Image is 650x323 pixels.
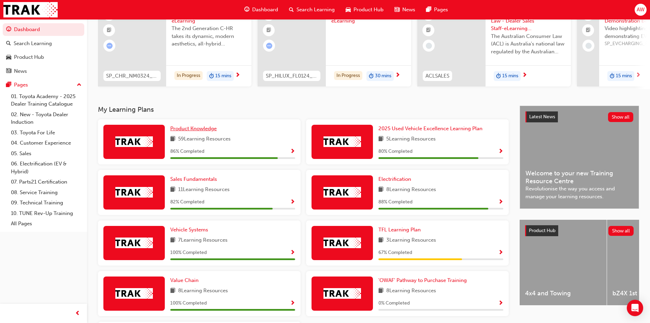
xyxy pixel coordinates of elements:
a: Product HubShow all [525,225,634,236]
a: 4x4 and Towing [520,220,607,305]
a: 08. Service Training [8,187,84,198]
span: Show Progress [290,250,295,256]
span: 88 % Completed [378,198,413,206]
a: Value Chain [170,277,201,284]
span: next-icon [235,72,240,79]
span: duration-icon [610,72,615,81]
a: 'OWAF' Pathway to Purchase Training [378,277,470,284]
span: booktick-icon [107,26,112,35]
span: 2025 Used Vehicle Excellence Learning Plan [378,125,482,132]
a: TFL Learning Plan [378,226,423,234]
img: Trak [323,288,361,299]
span: booktick-icon [266,26,271,35]
span: The 2nd Generation C-HR takes its dynamic, modern aesthetics, all-hybrid performance, and desirab... [172,25,246,48]
div: Product Hub [14,53,44,61]
span: 0 % Completed [378,299,410,307]
span: News [402,6,415,14]
span: prev-icon [75,309,80,318]
a: 10. TUNE Rev-Up Training [8,208,84,219]
button: Show Progress [290,299,295,308]
span: next-icon [395,72,400,79]
span: 11 Learning Resources [178,186,230,194]
button: DashboardSearch LearningProduct HubNews [3,22,84,79]
span: 59 Learning Resources [178,135,231,144]
span: book-icon [378,135,384,144]
img: Trak [115,238,153,248]
img: Trak [115,187,153,198]
span: Product Hub [353,6,384,14]
span: The Australian Consumer Law (ACL) is Australia's national law regulated by the Australian Competi... [491,32,565,56]
span: news-icon [6,68,11,75]
a: Latest NewsShow allWelcome to your new Training Resource CentreRevolutionise the way you access a... [520,106,639,209]
span: Pages [434,6,448,14]
span: learningRecordVerb_NONE-icon [426,43,432,49]
a: 02. New - Toyota Dealer Induction [8,109,84,127]
span: pages-icon [426,5,431,14]
span: next-icon [522,72,527,79]
img: Trak [323,136,361,147]
span: AW [637,6,645,14]
a: car-iconProduct Hub [340,3,389,17]
a: News [3,65,84,78]
a: Dashboard [3,23,84,36]
a: All Pages [8,218,84,229]
button: Show Progress [498,198,503,206]
span: search-icon [6,41,11,47]
span: 8 Learning Resources [386,287,436,295]
button: Show Progress [290,198,295,206]
a: Electrification [378,175,414,183]
span: 67 % Completed [378,249,412,257]
span: duration-icon [369,72,374,81]
span: Sales Fundamentals [170,176,217,182]
span: 80 % Completed [378,148,413,156]
span: booktick-icon [586,26,591,35]
a: 05. Sales [8,148,84,159]
a: news-iconNews [389,3,421,17]
span: Show Progress [290,149,295,155]
a: 06. Electrification (EV & Hybrid) [8,159,84,177]
span: book-icon [170,135,175,144]
a: search-iconSearch Learning [284,3,340,17]
span: learningRecordVerb_ATTEMPT-icon [106,43,113,49]
span: 8 Learning Resources [178,287,228,295]
span: 5 Learning Resources [386,135,436,144]
span: car-icon [346,5,351,14]
div: In Progress [174,71,203,80]
span: Show Progress [498,250,503,256]
span: Show Progress [290,199,295,205]
img: Trak [115,136,153,147]
span: 82 % Completed [170,198,204,206]
span: Product Knowledge [170,125,217,132]
span: book-icon [170,186,175,194]
span: TFL Learning Plan [378,227,421,233]
span: Australian Consumer Law - Dealer Sales Staff-eLearning module [491,9,565,32]
span: 15 mins [215,72,231,80]
span: Electrification [378,176,411,182]
span: 30 mins [375,72,391,80]
a: Product Knowledge [170,125,219,133]
span: Show Progress [290,300,295,307]
span: book-icon [378,186,384,194]
button: Pages [3,79,84,91]
span: 86 % Completed [170,148,204,156]
span: Vehicle Systems [170,227,208,233]
a: Vehicle Systems [170,226,211,234]
h3: My Learning Plans [98,106,509,113]
span: 7 Learning Resources [178,236,228,245]
span: 8 Learning Resources [386,186,436,194]
span: 100 % Completed [170,299,207,307]
span: booktick-icon [426,26,431,35]
span: guage-icon [6,27,11,33]
span: Search Learning [297,6,335,14]
span: Value Chain [170,277,199,283]
span: up-icon [77,81,82,90]
span: 15 mins [502,72,518,80]
div: Pages [14,81,28,89]
span: duration-icon [209,72,214,81]
a: 03. Toyota For Life [8,127,84,138]
span: book-icon [170,236,175,245]
button: Show Progress [498,147,503,156]
div: Search Learning [14,40,52,48]
span: book-icon [378,287,384,295]
span: learningRecordVerb_NONE-icon [586,43,592,49]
